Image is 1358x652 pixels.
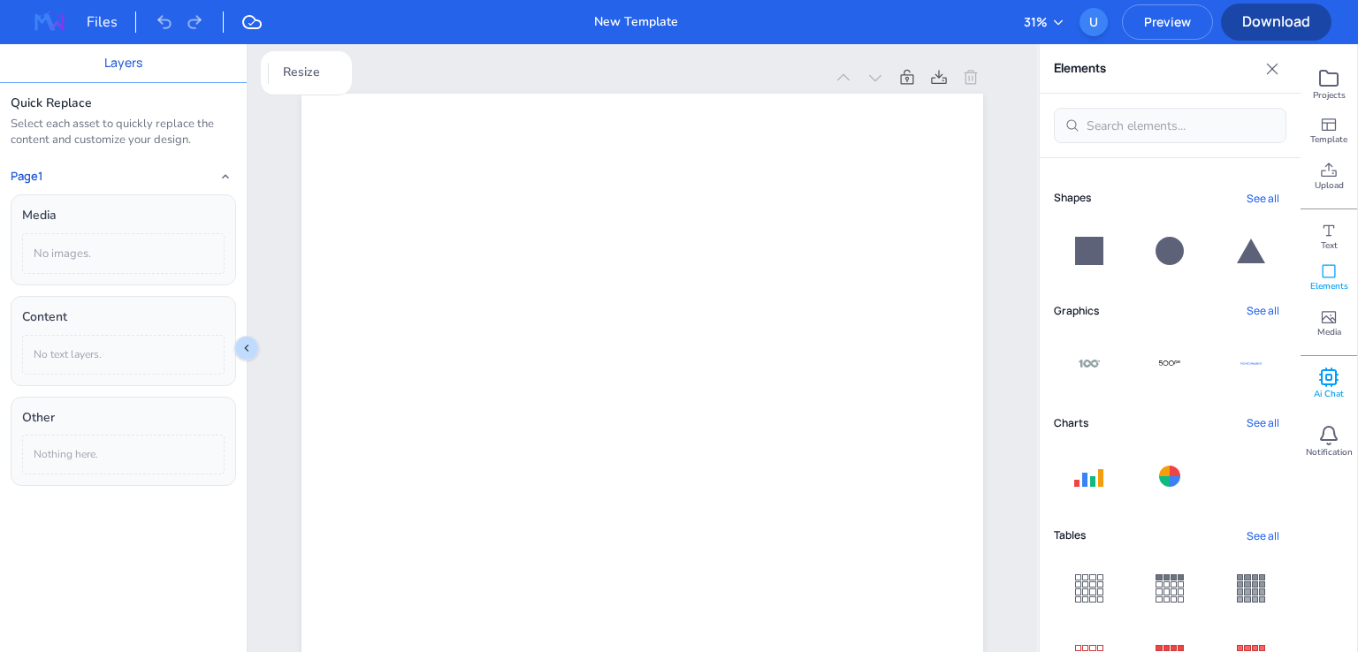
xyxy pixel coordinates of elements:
h4: Graphics [1054,305,1099,317]
div: U [1080,8,1108,36]
div: New Template [594,12,678,32]
span: Media [1317,326,1341,338]
button: Download [1221,4,1331,41]
span: Projects [1313,89,1346,102]
div: Quick Replace [11,94,236,113]
div: Other [22,408,225,428]
img: MagazineWorks Logo [21,8,78,36]
h4: Page 1 [11,170,42,184]
div: Nothing here. [22,435,225,474]
h4: Tables [1054,529,1086,542]
span: Upload [1315,179,1344,192]
span: Template [1310,133,1347,146]
span: Resize [279,63,324,82]
h4: Shapes [1054,192,1091,204]
span: Preview [1123,13,1212,30]
div: Files [87,11,136,33]
span: Notification [1306,446,1353,459]
button: See all [1240,186,1286,210]
div: Content [22,307,225,327]
span: Download [1221,11,1331,31]
span: Text [1321,239,1338,252]
button: See all [1240,299,1286,322]
button: See all [1240,411,1286,435]
div: Media [22,206,225,225]
span: Elements [1310,280,1348,292]
h4: Charts [1054,417,1088,429]
button: Collapse [215,166,236,187]
span: Ai Chat [1314,388,1344,400]
button: Preview [1122,4,1213,40]
button: Open user menu [1080,8,1108,36]
div: Select each asset to quickly replace the content and customize your design. [11,117,236,148]
div: No text layers. [22,335,225,375]
div: No images. [22,233,225,275]
input: Search elements... [1087,109,1275,142]
p: Elements [1054,58,1258,78]
button: Layers [104,53,142,72]
button: See all [1240,524,1286,548]
div: Close [1258,55,1286,83]
button: Collapse sidebar [234,336,259,360]
div: Page 1 [301,68,824,87]
button: 31% [1024,12,1065,32]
